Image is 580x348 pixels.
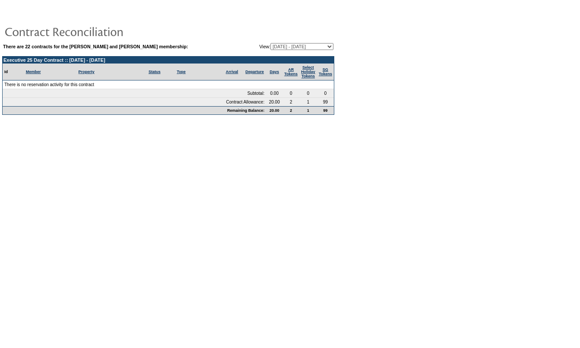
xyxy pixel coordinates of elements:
td: 0 [283,89,300,98]
td: 99 [317,106,334,114]
a: Property [79,70,95,74]
td: View: [239,43,333,50]
td: 20.00 [266,106,283,114]
td: Subtotal: [3,89,266,98]
a: Status [148,70,161,74]
td: 2 [283,106,300,114]
td: Id [3,64,24,80]
a: Days [270,70,279,74]
a: Departure [245,70,264,74]
td: 20.00 [266,98,283,106]
a: SGTokens [319,67,332,76]
b: There are 22 contracts for the [PERSON_NAME] and [PERSON_NAME] membership: [3,44,188,49]
a: Type [177,70,185,74]
td: 99 [317,98,334,106]
td: 1 [300,106,317,114]
a: ARTokens [284,67,298,76]
td: 2 [283,98,300,106]
td: Contract Allowance: [3,98,266,106]
a: Select HolidayTokens [301,65,316,78]
td: 0 [300,89,317,98]
td: 0.00 [266,89,283,98]
a: Arrival [226,70,238,74]
td: Executive 25 Day Contract :: [DATE] - [DATE] [3,57,334,64]
td: 1 [300,98,317,106]
img: pgTtlContractReconciliation.gif [4,23,178,40]
td: Remaining Balance: [3,106,266,114]
td: There is no reservation activity for this contract [3,80,334,89]
td: 0 [317,89,334,98]
a: Member [26,70,41,74]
